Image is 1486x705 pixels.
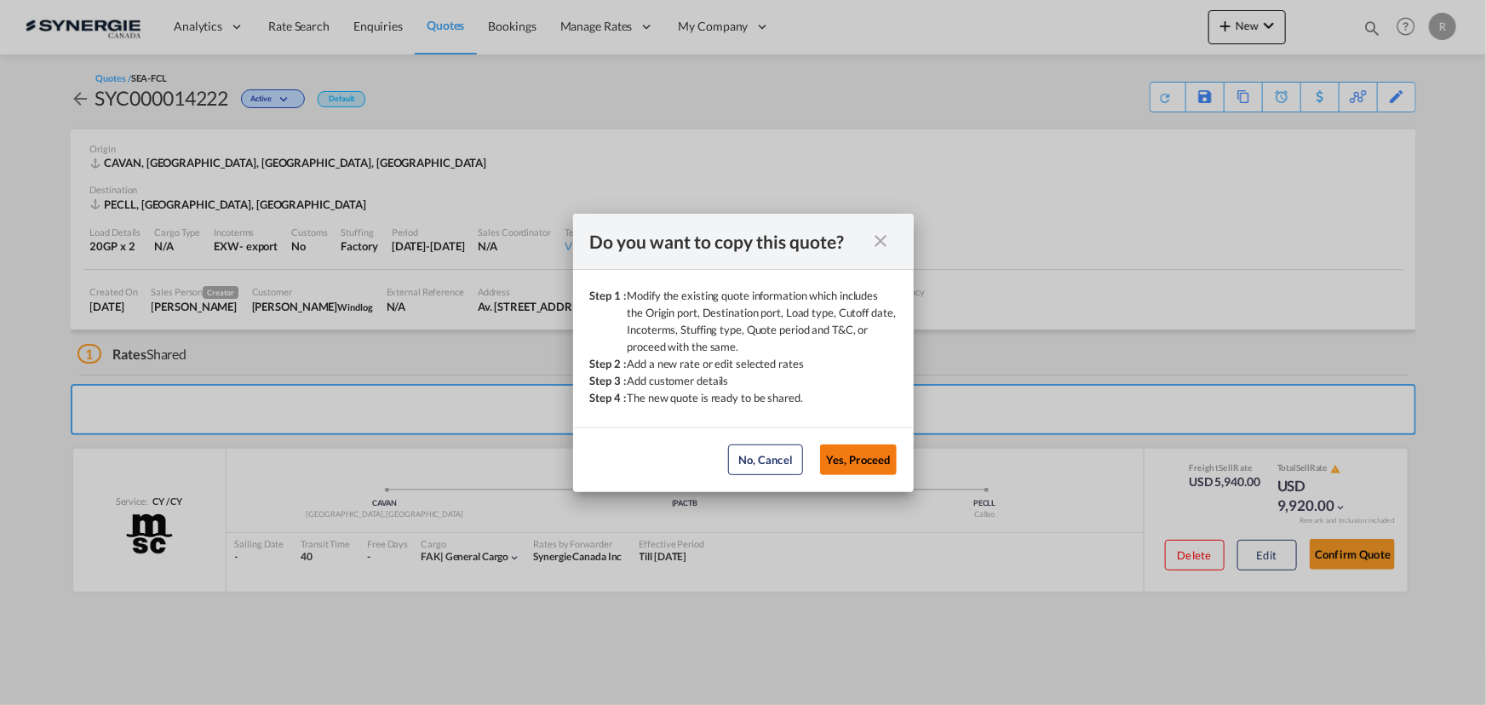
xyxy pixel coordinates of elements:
[590,287,628,355] div: Step 1 :
[628,355,804,372] div: Add a new rate or edit selected rates
[628,389,803,406] div: The new quote is ready to be shared.
[628,287,897,355] div: Modify the existing quote information which includes the Origin port, Destination port, Load type...
[590,231,866,252] div: Do you want to copy this quote?
[590,372,628,389] div: Step 3 :
[820,444,897,475] button: Yes, Proceed
[573,214,914,492] md-dialog: Step 1 : ...
[590,355,628,372] div: Step 2 :
[590,389,628,406] div: Step 4 :
[628,372,729,389] div: Add customer details
[728,444,803,475] button: No, Cancel
[871,231,892,251] md-icon: icon-close fg-AAA8AD cursor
